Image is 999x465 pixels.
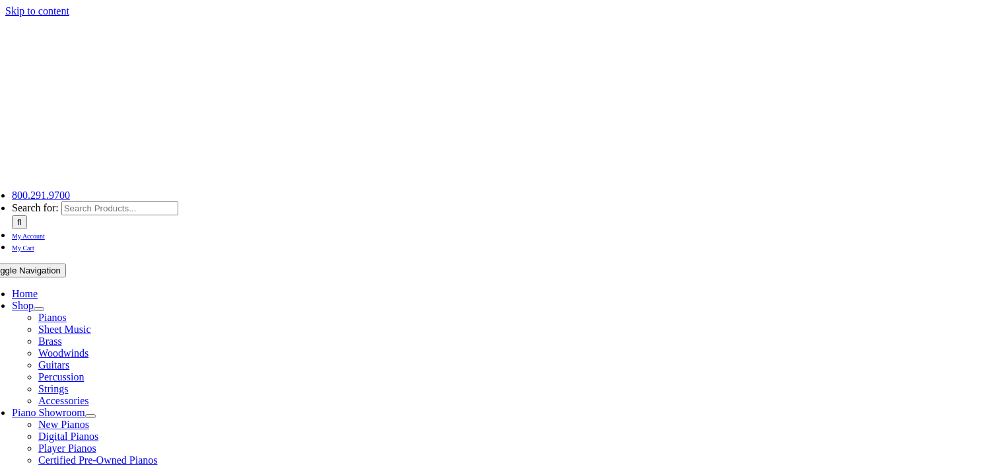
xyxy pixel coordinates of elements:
[38,371,84,382] a: Percussion
[38,324,91,335] a: Sheet Music
[34,307,44,311] button: Open submenu of Shop
[12,202,59,213] span: Search for:
[38,419,89,430] a: New Pianos
[12,407,85,418] a: Piano Showroom
[38,347,88,359] a: Woodwinds
[38,312,67,323] a: Pianos
[38,383,68,394] a: Strings
[38,443,96,454] a: Player Pianos
[38,431,98,442] a: Digital Pianos
[12,229,45,240] a: My Account
[12,300,34,311] a: Shop
[12,244,34,252] span: My Cart
[61,201,178,215] input: Search Products...
[85,414,96,418] button: Open submenu of Piano Showroom
[12,288,38,299] a: Home
[12,215,27,229] input: Search
[38,336,62,347] a: Brass
[5,5,69,17] a: Skip to content
[12,190,70,201] a: 800.291.9700
[38,395,88,406] a: Accessories
[38,359,69,371] a: Guitars
[12,232,45,240] span: My Account
[12,241,34,252] a: My Cart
